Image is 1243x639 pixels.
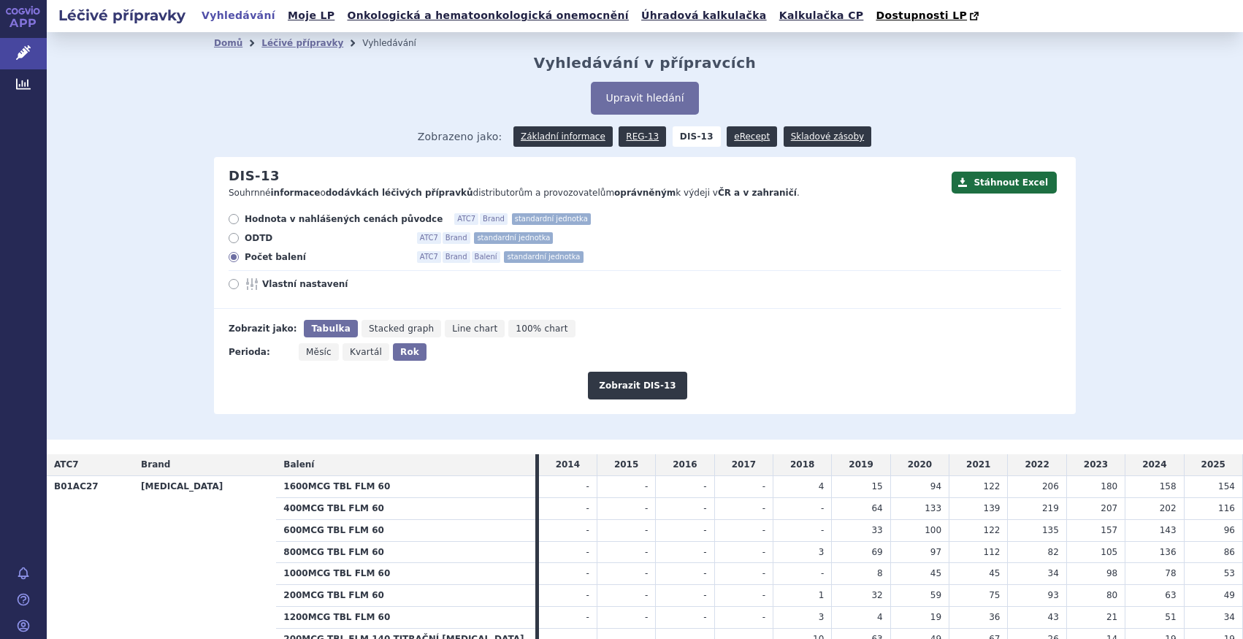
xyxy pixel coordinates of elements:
span: 3 [819,612,825,622]
td: 2015 [597,454,655,475]
span: Hodnota v nahlášených cenách původce [245,213,443,225]
th: 1000MCG TBL FLM 60 [276,563,535,585]
td: 2017 [714,454,773,475]
span: 100 [925,525,941,535]
span: 206 [1042,481,1059,491]
span: - [762,547,765,557]
h2: Vyhledávání v přípravcích [534,54,757,72]
span: - [762,481,765,491]
span: Dostupnosti LP [876,9,967,21]
div: Perioda: [229,343,291,361]
span: Balení [472,251,500,263]
span: 4 [877,612,883,622]
span: - [703,503,706,513]
span: Rok [400,347,419,357]
span: 98 [1106,568,1117,578]
td: 2024 [1125,454,1184,475]
span: 96 [1224,525,1235,535]
span: 82 [1048,547,1059,557]
td: 2021 [949,454,1008,475]
span: - [645,568,648,578]
span: 63 [1165,590,1176,600]
a: Onkologická a hematoonkologická onemocnění [343,6,633,26]
button: Upravit hledání [591,82,698,115]
span: ATC7 [454,213,478,225]
th: 200MCG TBL FLM 60 [276,585,535,607]
span: 36 [989,612,1000,622]
span: 136 [1160,547,1177,557]
a: Léčivé přípravky [261,38,343,48]
td: 2022 [1008,454,1066,475]
span: - [821,568,824,578]
span: 122 [984,481,1001,491]
span: ATC7 [417,232,441,244]
span: - [586,568,589,578]
a: Základní informace [513,126,613,147]
span: standardní jednotka [512,213,591,225]
span: Počet balení [245,251,405,263]
span: 207 [1101,503,1117,513]
span: 80 [1106,590,1117,600]
span: 78 [1165,568,1176,578]
span: 133 [925,503,941,513]
span: 219 [1042,503,1059,513]
span: Vlastní nastavení [262,278,423,290]
a: Dostupnosti LP [871,6,986,26]
span: Tabulka [311,324,350,334]
span: Měsíc [306,347,332,357]
span: - [645,481,648,491]
span: 49 [1224,590,1235,600]
p: Souhrnné o distributorům a provozovatelům k výdeji v . [229,187,944,199]
span: 21 [1106,612,1117,622]
span: - [762,590,765,600]
span: 32 [871,590,882,600]
strong: oprávněným [614,188,676,198]
th: 800MCG TBL FLM 60 [276,541,535,563]
span: Brand [443,232,470,244]
span: 34 [1048,568,1059,578]
a: Kalkulačka CP [775,6,868,26]
span: 100% chart [516,324,567,334]
span: 157 [1101,525,1117,535]
span: - [762,525,765,535]
span: 93 [1048,590,1059,600]
th: 400MCG TBL FLM 60 [276,497,535,519]
span: 139 [984,503,1001,513]
span: 158 [1160,481,1177,491]
span: - [703,481,706,491]
td: 2016 [656,454,714,475]
a: eRecept [727,126,777,147]
span: 45 [989,568,1000,578]
span: Balení [283,459,314,470]
strong: ČR a v zahraničí [718,188,797,198]
span: - [703,568,706,578]
td: 2018 [773,454,832,475]
span: Kvartál [350,347,382,357]
span: 143 [1160,525,1177,535]
td: 2019 [832,454,890,475]
span: - [586,590,589,600]
span: 122 [984,525,1001,535]
span: - [586,547,589,557]
button: Zobrazit DIS-13 [588,372,686,399]
span: 19 [930,612,941,622]
strong: DIS-13 [673,126,721,147]
span: 154 [1218,481,1235,491]
span: Brand [141,459,170,470]
span: - [703,590,706,600]
td: 2020 [890,454,949,475]
span: 97 [930,547,941,557]
span: - [645,612,648,622]
span: 116 [1218,503,1235,513]
span: standardní jednotka [474,232,553,244]
span: - [762,612,765,622]
span: 105 [1101,547,1117,557]
span: 202 [1160,503,1177,513]
a: Domů [214,38,242,48]
span: ATC7 [417,251,441,263]
span: - [645,590,648,600]
span: - [821,503,824,513]
th: 1200MCG TBL FLM 60 [276,606,535,628]
span: 1 [819,590,825,600]
span: - [586,503,589,513]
